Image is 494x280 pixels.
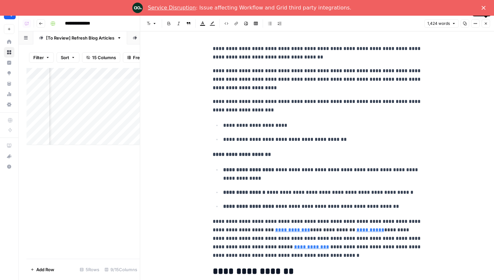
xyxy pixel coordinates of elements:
span: 15 Columns [92,54,116,61]
a: Insights [4,58,14,68]
span: Sort [61,54,69,61]
a: Browse [4,47,14,58]
button: 1,424 words [424,19,459,28]
button: Freeze Columns [123,52,171,63]
span: 1,424 words [427,21,450,26]
div: 9/15 Columns [102,264,140,275]
a: Usage [4,89,14,99]
button: Sort [57,52,79,63]
a: [To Reviw] Refresh Articles - No Rewrites [127,31,237,44]
span: Add Row [36,266,54,273]
img: Profile image for Engineering [132,3,143,13]
button: Add Row [26,264,58,275]
a: Opportunities [4,68,14,78]
button: What's new? [4,151,14,161]
button: 15 Columns [82,52,120,63]
button: Filter [29,52,54,63]
a: [To Review] Refresh Blog Articles [33,31,127,44]
div: : Issue affecting Workflow and Grid third party integrations. [148,5,352,11]
a: Service Disruption [148,5,196,11]
span: Filter [33,54,44,61]
div: [To Review] Refresh Blog Articles [46,35,114,41]
span: Freeze Columns [133,54,167,61]
a: Settings [4,99,14,110]
div: 5 Rows [77,264,102,275]
a: Home [4,37,14,47]
div: Close [482,6,488,10]
a: Your Data [4,78,14,89]
button: Help + Support [4,161,14,172]
a: AirOps Academy [4,140,14,151]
